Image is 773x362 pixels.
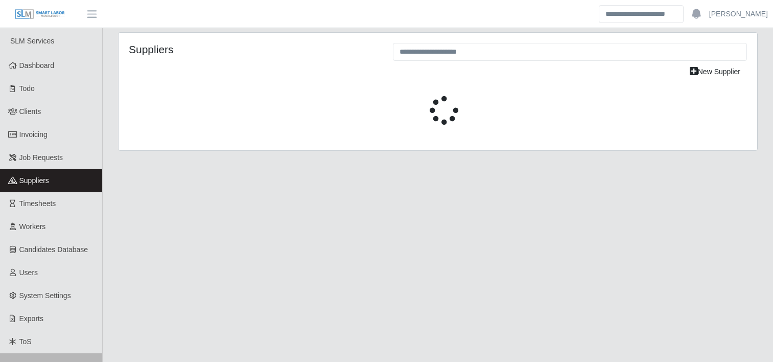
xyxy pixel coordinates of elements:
a: New Supplier [683,63,747,81]
span: Candidates Database [19,245,88,254]
a: [PERSON_NAME] [709,9,768,19]
span: Exports [19,314,43,323]
span: Suppliers [19,176,49,185]
span: Job Requests [19,153,63,162]
span: Timesheets [19,199,56,208]
span: Invoicing [19,130,48,139]
span: Workers [19,222,46,231]
input: Search [599,5,684,23]
span: ToS [19,337,32,346]
span: Dashboard [19,61,55,70]
span: System Settings [19,291,71,300]
h4: Suppliers [129,43,378,56]
span: Users [19,268,38,277]
span: SLM Services [10,37,54,45]
img: SLM Logo [14,9,65,20]
span: Clients [19,107,41,116]
span: Todo [19,84,35,93]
